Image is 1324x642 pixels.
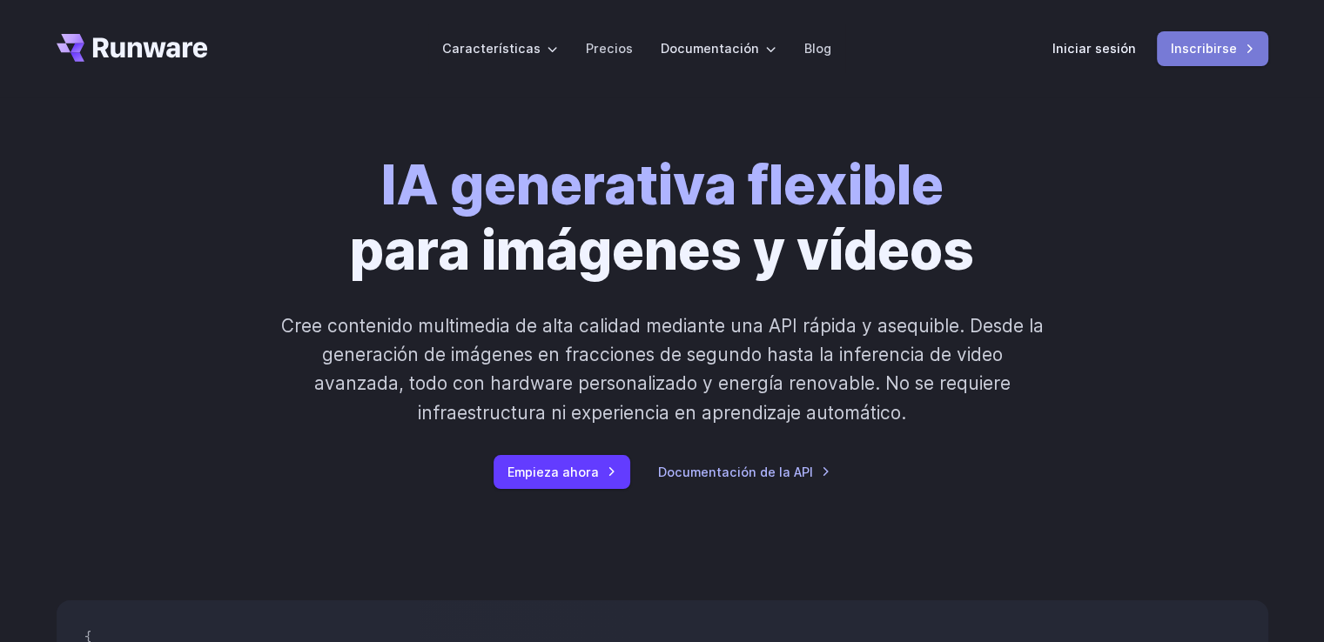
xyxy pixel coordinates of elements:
[658,462,830,482] a: Documentación de la API
[1052,41,1136,56] font: Iniciar sesión
[1171,41,1237,56] font: Inscribirse
[1157,31,1268,65] a: Inscribirse
[281,315,1044,424] font: Cree contenido multimedia de alta calidad mediante una API rápida y asequible. Desde la generació...
[804,41,831,56] font: Blog
[658,465,813,479] font: Documentación de la API
[586,41,633,56] font: Precios
[586,38,633,58] a: Precios
[57,34,208,62] a: Ir a /
[350,217,974,283] font: para imágenes y vídeos
[507,465,599,479] font: Empieza ahora
[381,152,944,217] font: IA generativa flexible
[804,38,831,58] a: Blog
[661,41,759,56] font: Documentación
[442,41,541,56] font: Características
[494,455,630,489] a: Empieza ahora
[1052,38,1136,58] a: Iniciar sesión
